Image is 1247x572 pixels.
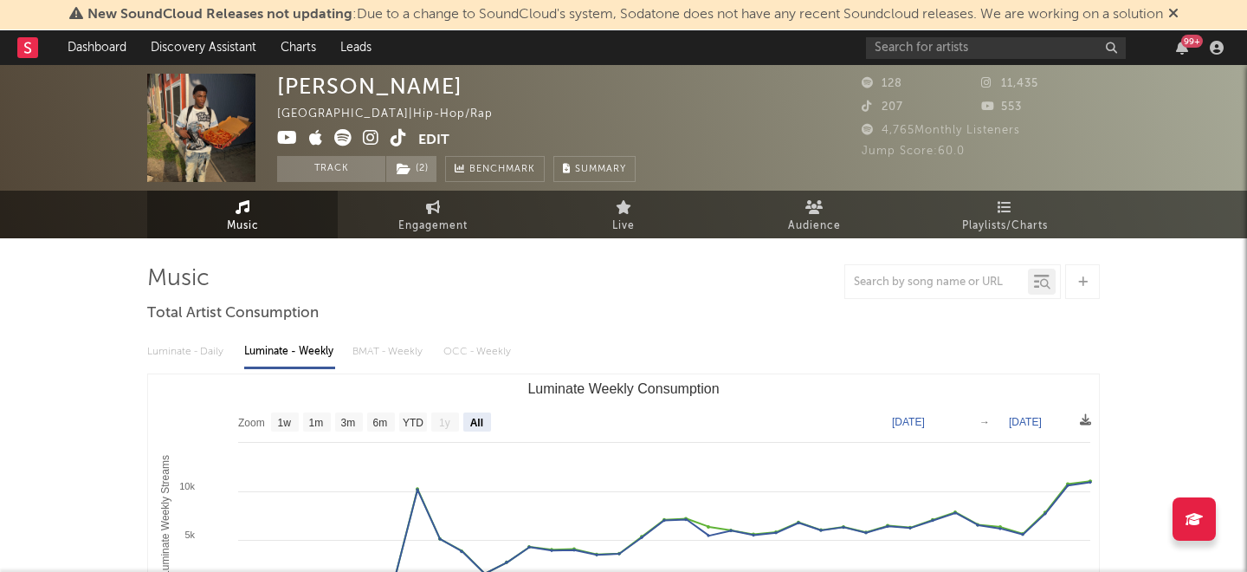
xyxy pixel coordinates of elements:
[866,37,1126,59] input: Search for artists
[528,191,719,238] a: Live
[418,129,449,151] button: Edit
[268,30,328,65] a: Charts
[227,216,259,237] span: Music
[244,337,335,367] div: Luminate - Weekly
[470,417,483,429] text: All
[612,216,635,237] span: Live
[553,156,636,182] button: Summary
[184,530,195,540] text: 5k
[1176,41,1188,55] button: 99+
[1181,35,1203,48] div: 99 +
[328,30,384,65] a: Leads
[55,30,139,65] a: Dashboard
[445,156,545,182] a: Benchmark
[1009,416,1042,428] text: [DATE]
[277,74,462,99] div: [PERSON_NAME]
[981,78,1038,89] span: 11,435
[147,191,338,238] a: Music
[862,125,1020,136] span: 4,765 Monthly Listeners
[892,416,925,428] text: [DATE]
[469,159,535,180] span: Benchmark
[147,303,319,324] span: Total Artist Consumption
[238,417,265,429] text: Zoom
[338,191,528,238] a: Engagement
[909,191,1100,238] a: Playlists/Charts
[979,416,990,428] text: →
[278,417,292,429] text: 1w
[575,165,626,174] span: Summary
[788,216,841,237] span: Audience
[373,417,388,429] text: 6m
[981,101,1022,113] span: 553
[862,78,902,89] span: 128
[398,216,468,237] span: Engagement
[179,481,195,491] text: 10k
[862,146,965,157] span: Jump Score: 60.0
[1168,8,1179,22] span: Dismiss
[845,276,1028,289] input: Search by song name or URL
[962,216,1048,237] span: Playlists/Charts
[719,191,909,238] a: Audience
[403,417,423,429] text: YTD
[87,8,1163,22] span: : Due to a change to SoundCloud's system, Sodatone does not have any recent Soundcloud releases. ...
[341,417,356,429] text: 3m
[277,104,513,125] div: [GEOGRAPHIC_DATA] | Hip-Hop/Rap
[309,417,324,429] text: 1m
[862,101,903,113] span: 207
[386,156,436,182] button: (2)
[385,156,437,182] span: ( 2 )
[527,381,719,396] text: Luminate Weekly Consumption
[439,417,450,429] text: 1y
[139,30,268,65] a: Discovery Assistant
[277,156,385,182] button: Track
[87,8,352,22] span: New SoundCloud Releases not updating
